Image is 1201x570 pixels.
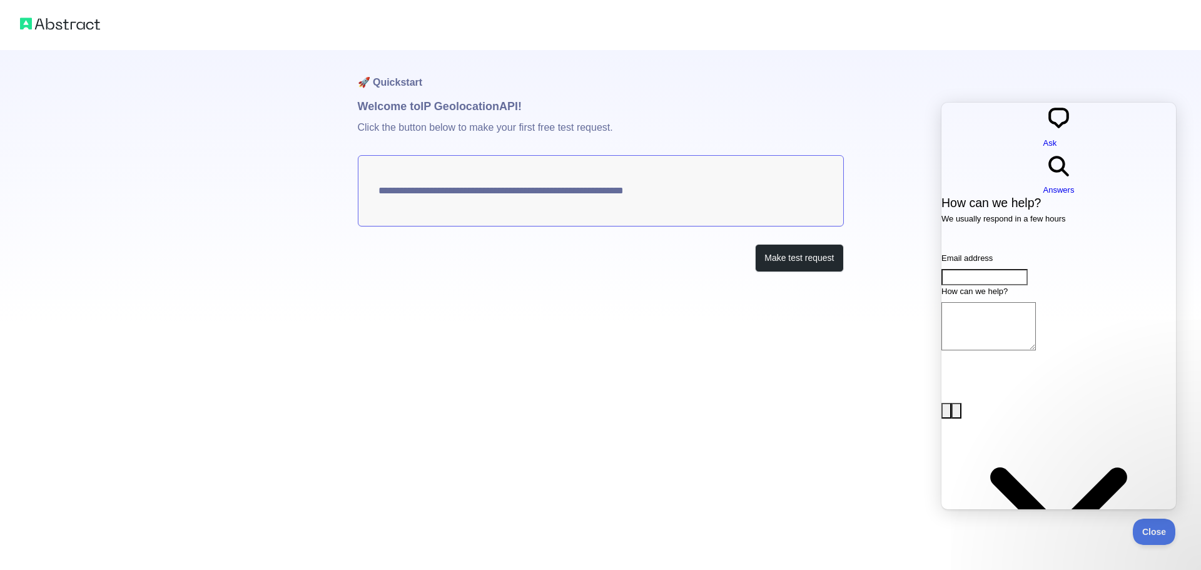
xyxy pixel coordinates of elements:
h1: Welcome to IP Geolocation API! [358,98,844,115]
iframe: Help Scout Beacon - Close [1133,519,1176,545]
iframe: Help Scout Beacon - Live Chat, Contact Form, and Knowledge Base [941,103,1176,509]
p: Click the button below to make your first free test request. [358,115,844,155]
img: Abstract logo [20,15,100,33]
button: Make test request [755,244,843,272]
h1: 🚀 Quickstart [358,50,844,98]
